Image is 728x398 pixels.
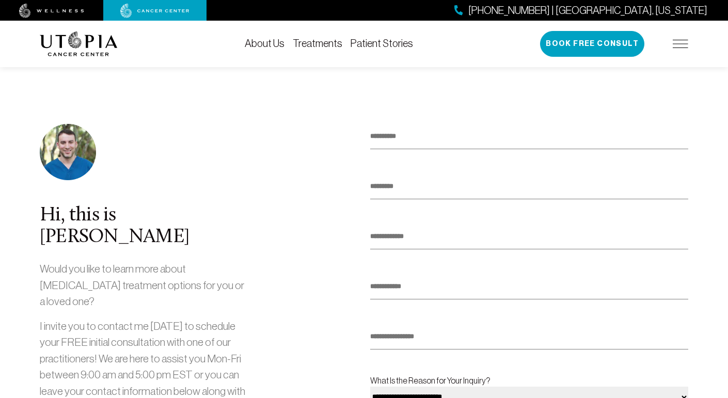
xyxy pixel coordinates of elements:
span: [PHONE_NUMBER] | [GEOGRAPHIC_DATA], [US_STATE] [468,3,707,18]
img: photo [40,124,96,180]
img: wellness [19,4,84,18]
img: logo [40,31,118,56]
img: cancer center [120,4,189,18]
a: Patient Stories [351,38,413,49]
button: Book Free Consult [540,31,644,57]
a: [PHONE_NUMBER] | [GEOGRAPHIC_DATA], [US_STATE] [454,3,707,18]
p: Would you like to learn more about [MEDICAL_DATA] treatment options for you or a loved one? [40,261,248,310]
img: icon-hamburger [673,40,688,48]
div: Hi, this is [PERSON_NAME] [40,205,248,248]
a: About Us [245,38,284,49]
a: Treatments [293,38,342,49]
